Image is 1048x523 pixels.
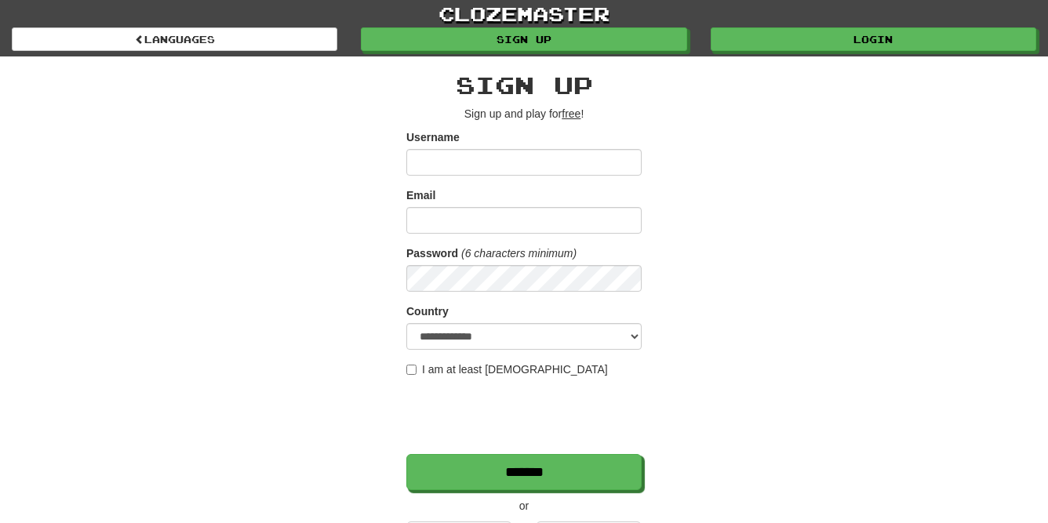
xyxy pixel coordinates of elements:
p: Sign up and play for ! [406,106,642,122]
a: Sign up [361,27,686,51]
label: I am at least [DEMOGRAPHIC_DATA] [406,361,608,377]
a: Login [711,27,1036,51]
label: Country [406,303,449,319]
iframe: reCAPTCHA [406,385,645,446]
label: Email [406,187,435,203]
em: (6 characters minimum) [461,247,577,260]
u: free [562,107,580,120]
label: Password [406,245,458,261]
p: or [406,498,642,514]
a: Languages [12,27,337,51]
label: Username [406,129,460,145]
input: I am at least [DEMOGRAPHIC_DATA] [406,365,417,375]
h2: Sign up [406,72,642,98]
